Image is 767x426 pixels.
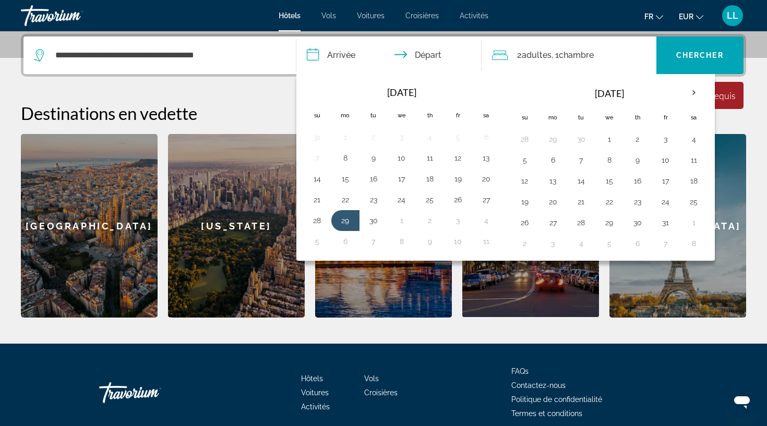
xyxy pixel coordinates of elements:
[573,153,590,167] button: Day 7
[460,11,488,20] a: Activités
[337,130,354,144] button: Day 1
[393,192,410,207] button: Day 24
[629,215,646,230] button: Day 30
[657,194,674,209] button: Day 24
[309,213,326,228] button: Day 28
[23,36,744,74] div: Search widget
[364,388,398,397] a: Croisières
[321,11,336,20] a: Vols
[337,234,354,249] button: Day 6
[99,377,203,408] a: Travorium
[478,172,495,186] button: Day 20
[393,130,410,144] button: Day 3
[309,234,326,249] button: Day 5
[365,192,382,207] button: Day 23
[511,367,529,375] span: FAQs
[364,374,379,383] a: Vols
[450,213,466,228] button: Day 3
[629,194,646,209] button: Day 23
[517,215,533,230] button: Day 26
[686,132,702,147] button: Day 4
[656,36,744,74] button: Chercher
[629,174,646,188] button: Day 16
[450,234,466,249] button: Day 10
[422,234,438,249] button: Day 9
[309,172,326,186] button: Day 14
[337,213,354,228] button: Day 29
[517,48,552,63] span: 2
[478,234,495,249] button: Day 11
[393,234,410,249] button: Day 8
[601,132,618,147] button: Day 1
[21,103,746,124] h2: Destinations en vedette
[545,236,561,251] button: Day 3
[644,9,663,24] button: Change language
[601,174,618,188] button: Day 15
[552,48,594,63] span: , 1
[719,5,746,27] button: User Menu
[337,151,354,165] button: Day 8
[545,194,561,209] button: Day 20
[422,172,438,186] button: Day 18
[450,151,466,165] button: Day 12
[450,192,466,207] button: Day 26
[686,194,702,209] button: Day 25
[478,213,495,228] button: Day 4
[422,213,438,228] button: Day 2
[573,174,590,188] button: Day 14
[511,381,566,390] a: Contactez-nous
[393,213,410,228] button: Day 1
[450,172,466,186] button: Day 19
[680,81,708,105] button: Next month
[301,374,323,383] a: Hôtels
[309,151,326,165] button: Day 7
[629,132,646,147] button: Day 2
[517,194,533,209] button: Day 19
[279,11,301,20] a: Hôtels
[686,174,702,188] button: Day 18
[679,9,703,24] button: Change currency
[365,151,382,165] button: Day 9
[657,215,674,230] button: Day 31
[679,13,693,21] span: EUR
[629,236,646,251] button: Day 6
[511,395,602,404] a: Politique de confidentialité
[517,236,533,251] button: Day 2
[545,215,561,230] button: Day 27
[727,10,738,21] span: LL
[337,172,354,186] button: Day 15
[559,50,594,60] span: Chambre
[422,192,438,207] button: Day 25
[657,153,674,167] button: Day 10
[301,403,330,411] a: Activités
[657,132,674,147] button: Day 3
[21,134,158,318] a: [GEOGRAPHIC_DATA]
[657,236,674,251] button: Day 7
[601,194,618,209] button: Day 22
[539,81,680,106] th: [DATE]
[629,153,646,167] button: Day 9
[21,2,125,29] a: Travorium
[644,13,653,21] span: fr
[357,11,385,20] a: Voitures
[573,236,590,251] button: Day 4
[296,36,482,74] button: Check in and out dates
[331,81,472,104] th: [DATE]
[365,172,382,186] button: Day 16
[405,11,439,20] a: Croisières
[309,130,326,144] button: Day 31
[657,174,674,188] button: Day 17
[686,215,702,230] button: Day 1
[511,409,582,418] a: Termes et conditions
[686,153,702,167] button: Day 11
[168,134,305,318] a: [US_STATE]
